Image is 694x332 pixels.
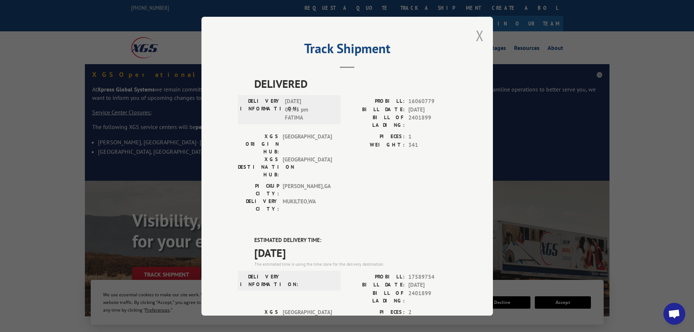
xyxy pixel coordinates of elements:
span: 1 [408,133,456,141]
label: PIECES: [347,308,405,316]
label: BILL OF LADING: [347,114,405,129]
label: PROBILL: [347,273,405,281]
label: WEIGHT: [347,141,405,149]
span: 2401899 [408,114,456,129]
label: ESTIMATED DELIVERY TIME: [254,236,456,245]
label: XGS ORIGIN HUB: [238,308,279,331]
span: 341 [408,141,456,149]
label: PICKUP CITY: [238,182,279,198]
span: 2 [408,308,456,316]
span: [PERSON_NAME] , GA [283,182,332,198]
span: 16060779 [408,97,456,106]
a: Open chat [663,303,685,325]
span: DELIVERED [254,75,456,92]
label: DELIVERY INFORMATION: [240,273,281,288]
label: XGS DESTINATION HUB: [238,156,279,179]
span: [DATE] [254,244,456,261]
span: [DATE] [408,281,456,289]
span: 2401899 [408,289,456,304]
label: PIECES: [347,133,405,141]
label: DELIVERY CITY: [238,198,279,213]
label: DELIVERY INFORMATION: [240,97,281,122]
span: [DATE] 03:45 pm FATIMA [285,97,334,122]
span: [GEOGRAPHIC_DATA] [283,156,332,179]
span: [GEOGRAPHIC_DATA] [283,133,332,156]
button: Close modal [476,26,484,45]
h2: Track Shipment [238,43,456,57]
label: BILL DATE: [347,281,405,289]
label: BILL OF LADING: [347,289,405,304]
label: PROBILL: [347,97,405,106]
div: The estimated time is using the time zone for the delivery destination. [254,261,456,267]
span: 17589754 [408,273,456,281]
span: [GEOGRAPHIC_DATA] [283,308,332,331]
label: XGS ORIGIN HUB: [238,133,279,156]
span: [DATE] [408,105,456,114]
label: BILL DATE: [347,105,405,114]
span: MUKILTEO , WA [283,198,332,213]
